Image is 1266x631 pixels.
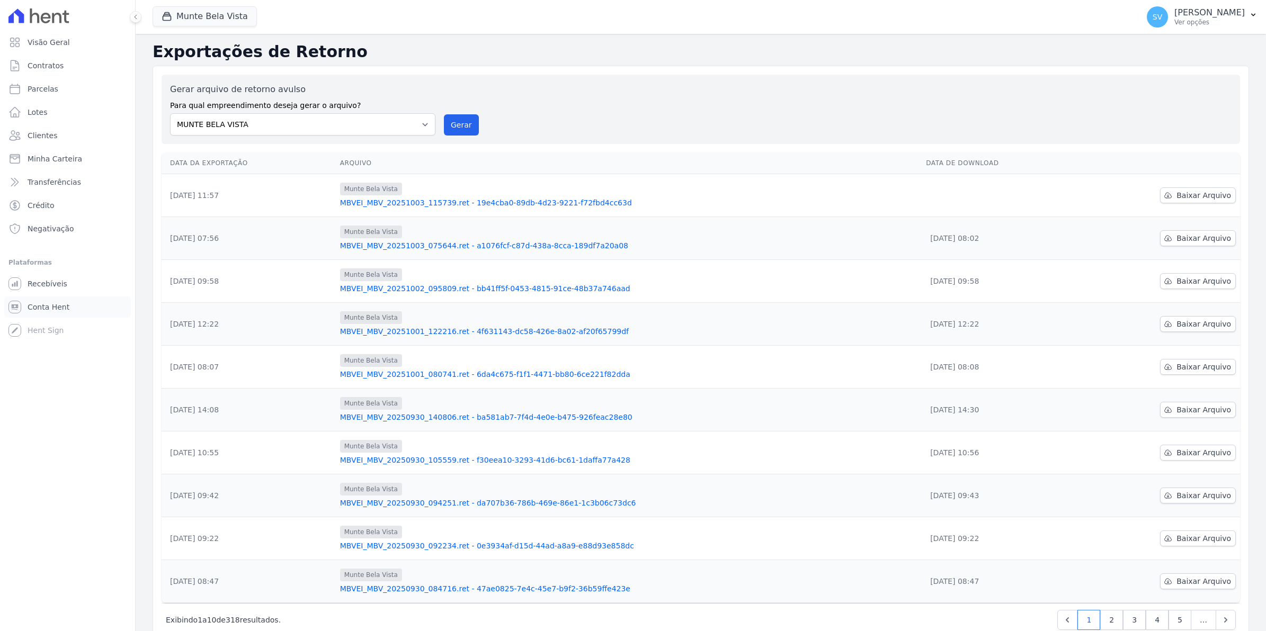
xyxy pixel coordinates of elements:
span: Munte Bela Vista [340,183,402,195]
span: Baixar Arquivo [1176,447,1231,458]
span: Baixar Arquivo [1176,576,1231,587]
span: Clientes [28,130,57,141]
td: [DATE] 09:42 [162,474,336,517]
button: Munte Bela Vista [153,6,257,26]
span: Negativação [28,223,74,234]
a: Baixar Arquivo [1160,488,1236,503]
span: Recebíveis [28,278,67,289]
a: Clientes [4,125,131,146]
span: 318 [226,616,240,624]
a: Previous [1057,610,1077,630]
td: [DATE] 09:58 [922,260,1078,303]
a: Baixar Arquivo [1160,316,1236,332]
a: 3 [1123,610,1146,630]
a: 2 [1100,610,1123,630]
td: [DATE] 10:55 [162,431,336,474]
a: Transferências [4,172,131,193]
a: Minha Carteira [4,148,131,169]
span: Minha Carteira [28,154,82,164]
button: Gerar [444,114,479,136]
td: [DATE] 09:22 [922,517,1078,560]
td: [DATE] 08:47 [162,560,336,603]
span: Contratos [28,60,64,71]
td: [DATE] 08:08 [922,346,1078,389]
td: [DATE] 14:30 [922,389,1078,431]
span: Crédito [28,200,55,211]
a: Next [1216,610,1236,630]
span: Baixar Arquivo [1176,319,1231,329]
span: Baixar Arquivo [1176,190,1231,201]
a: Recebíveis [4,273,131,294]
span: Lotes [28,107,48,118]
span: Baixar Arquivo [1176,362,1231,372]
td: [DATE] 11:57 [162,174,336,217]
a: 4 [1146,610,1169,630]
a: Negativação [4,218,131,239]
span: Baixar Arquivo [1176,233,1231,244]
a: Conta Hent [4,296,131,318]
span: Conta Hent [28,302,69,312]
a: MBVEI_MBV_20250930_094251.ret - da707b36-786b-469e-86e1-1c3b06c73dc6 [340,498,918,508]
span: SV [1153,13,1162,21]
a: MBVEI_MBV_20251001_122216.ret - 4f631143-dc58-426e-8a02-af20f65799df [340,326,918,337]
p: Ver opções [1174,18,1245,26]
a: 5 [1169,610,1191,630]
span: 10 [207,616,217,624]
th: Data da Exportação [162,152,336,174]
span: Visão Geral [28,37,70,48]
th: Data de Download [922,152,1078,174]
span: Munte Bela Vista [340,569,402,581]
td: [DATE] 10:56 [922,431,1078,474]
span: Munte Bela Vista [340,526,402,538]
a: MBVEI_MBV_20250930_140806.ret - ba581ab7-7f4d-4e0e-b475-926feac28e80 [340,412,918,422]
h2: Exportações de Retorno [153,42,1249,61]
td: [DATE] 09:43 [922,474,1078,517]
td: [DATE] 09:58 [162,260,336,303]
td: [DATE] 09:22 [162,517,336,560]
span: 1 [198,616,202,624]
a: MBVEI_MBV_20250930_084716.ret - 47ae0825-7e4c-45e7-b9f2-36b59ffe423e [340,583,918,594]
span: Baixar Arquivo [1176,276,1231,286]
a: Baixar Arquivo [1160,273,1236,289]
a: MBVEI_MBV_20251003_075644.ret - a1076fcf-c87d-438a-8cca-189df7a20a08 [340,240,918,251]
a: MBVEI_MBV_20250930_092234.ret - 0e3934af-d15d-44ad-a8a9-e88d93e858dc [340,540,918,551]
span: Baixar Arquivo [1176,533,1231,544]
a: Crédito [4,195,131,216]
td: [DATE] 08:47 [922,560,1078,603]
label: Para qual empreendimento deseja gerar o arquivo? [170,96,435,111]
a: MBVEI_MBV_20251001_080741.ret - 6da4c675-f1f1-4471-bb80-6ce221f82dda [340,369,918,380]
span: Munte Bela Vista [340,311,402,324]
td: [DATE] 12:22 [162,303,336,346]
span: Munte Bela Vista [340,483,402,495]
th: Arquivo [336,152,922,174]
span: Baixar Arquivo [1176,490,1231,501]
a: Visão Geral [4,32,131,53]
a: MBVEI_MBV_20251002_095809.ret - bb41ff5f-0453-4815-91ce-48b37a746aad [340,283,918,294]
p: [PERSON_NAME] [1174,7,1245,18]
a: 1 [1077,610,1100,630]
a: Baixar Arquivo [1160,445,1236,461]
a: MBVEI_MBV_20250930_105559.ret - f30eea10-3293-41d6-bc61-1daffa77a428 [340,455,918,465]
span: Transferências [28,177,81,187]
a: Baixar Arquivo [1160,230,1236,246]
a: Parcelas [4,78,131,100]
td: [DATE] 08:07 [162,346,336,389]
a: Baixar Arquivo [1160,573,1236,589]
span: Parcelas [28,84,58,94]
label: Gerar arquivo de retorno avulso [170,83,435,96]
span: … [1191,610,1216,630]
td: [DATE] 07:56 [162,217,336,260]
a: Baixar Arquivo [1160,187,1236,203]
a: Baixar Arquivo [1160,530,1236,546]
button: SV [PERSON_NAME] Ver opções [1138,2,1266,32]
td: [DATE] 12:22 [922,303,1078,346]
span: Baixar Arquivo [1176,404,1231,415]
span: Munte Bela Vista [340,268,402,281]
p: Exibindo a de resultados. [166,615,281,625]
a: Baixar Arquivo [1160,402,1236,418]
span: Munte Bela Vista [340,397,402,410]
span: Munte Bela Vista [340,226,402,238]
div: Plataformas [8,256,127,269]
a: Contratos [4,55,131,76]
span: Munte Bela Vista [340,354,402,367]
